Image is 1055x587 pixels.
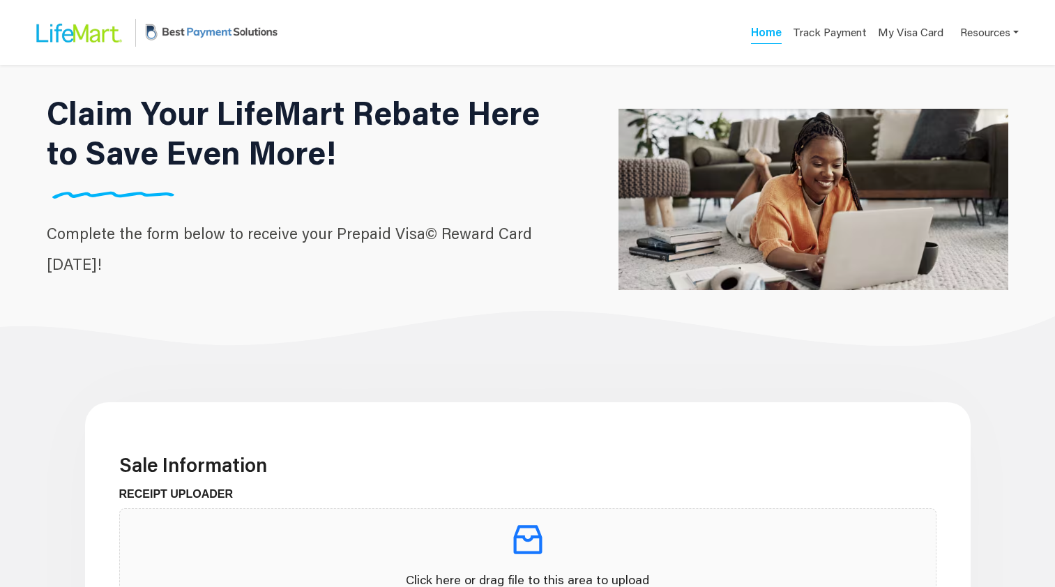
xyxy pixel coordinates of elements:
a: LifeMart LogoBPS Logo [25,9,281,56]
a: Resources [960,18,1019,47]
img: BPS Logo [142,9,281,56]
h3: Sale Information [119,453,936,477]
span: inbox [508,520,547,559]
img: LifeMart Hero [618,37,1008,362]
img: Divider [47,191,181,199]
p: Complete the form below to receive your Prepaid Visa© Reward Card [DATE]! [47,218,561,280]
a: Track Payment [793,24,867,45]
a: My Visa Card [878,18,943,47]
label: RECEIPT UPLOADER [119,486,244,503]
h1: Claim Your LifeMart Rebate Here to Save Even More! [47,93,561,172]
a: Home [751,24,782,44]
img: LifeMart Logo [25,10,130,55]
